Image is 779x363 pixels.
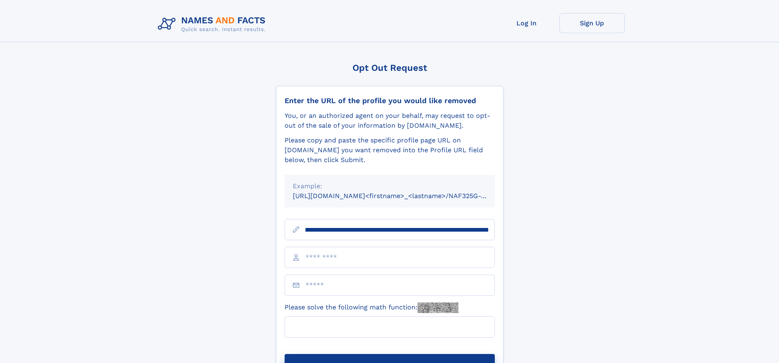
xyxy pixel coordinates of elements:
[285,96,495,105] div: Enter the URL of the profile you would like removed
[276,63,503,73] div: Opt Out Request
[293,192,510,200] small: [URL][DOMAIN_NAME]<firstname>_<lastname>/NAF325G-xxxxxxxx
[494,13,559,33] a: Log In
[285,111,495,131] div: You, or an authorized agent on your behalf, may request to opt-out of the sale of your informatio...
[285,302,458,313] label: Please solve the following math function:
[155,13,272,35] img: Logo Names and Facts
[285,135,495,165] div: Please copy and paste the specific profile page URL on [DOMAIN_NAME] you want removed into the Pr...
[559,13,625,33] a: Sign Up
[293,181,487,191] div: Example:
